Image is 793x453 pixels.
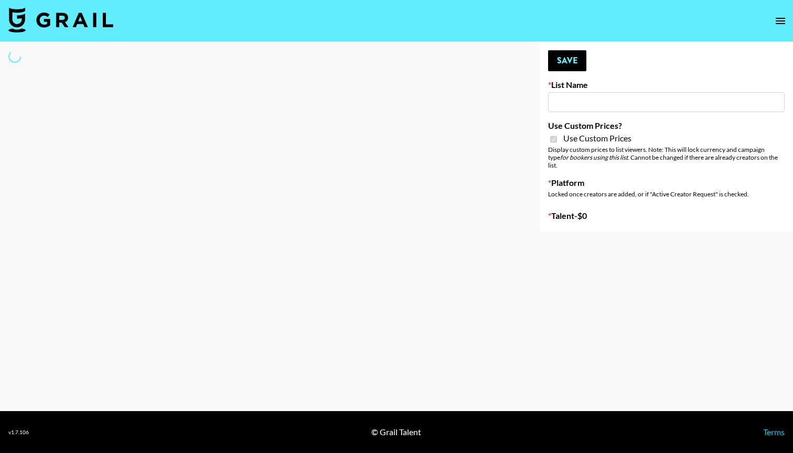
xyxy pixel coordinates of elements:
img: Grail Talent [8,7,113,32]
label: Use Custom Prices? [548,120,785,131]
div: Locked once creators are added, or if "Active Creator Request" is checked. [548,190,785,198]
a: Terms [763,427,785,437]
span: Use Custom Prices [563,133,631,143]
label: Talent - $ 0 [548,211,785,221]
div: v 1.7.106 [8,429,29,436]
div: Display custom prices to list viewers. Note: This will lock currency and campaign type . Cannot b... [548,146,785,169]
label: List Name [548,80,785,90]
div: © Grail Talent [371,427,421,437]
label: Platform [548,178,785,188]
em: for bookers using this list [560,153,628,161]
button: open drawer [770,10,791,31]
button: Save [548,50,586,71]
